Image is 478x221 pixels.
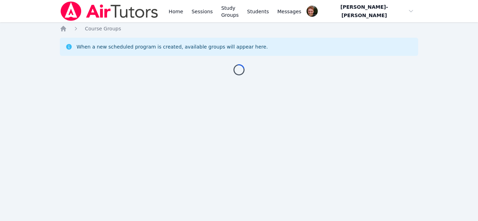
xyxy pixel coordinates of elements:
[277,8,302,15] span: Messages
[77,43,268,50] div: When a new scheduled program is created, available groups will appear here.
[85,26,121,31] span: Course Groups
[60,1,159,21] img: Air Tutors
[60,25,419,32] nav: Breadcrumb
[85,25,121,32] a: Course Groups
